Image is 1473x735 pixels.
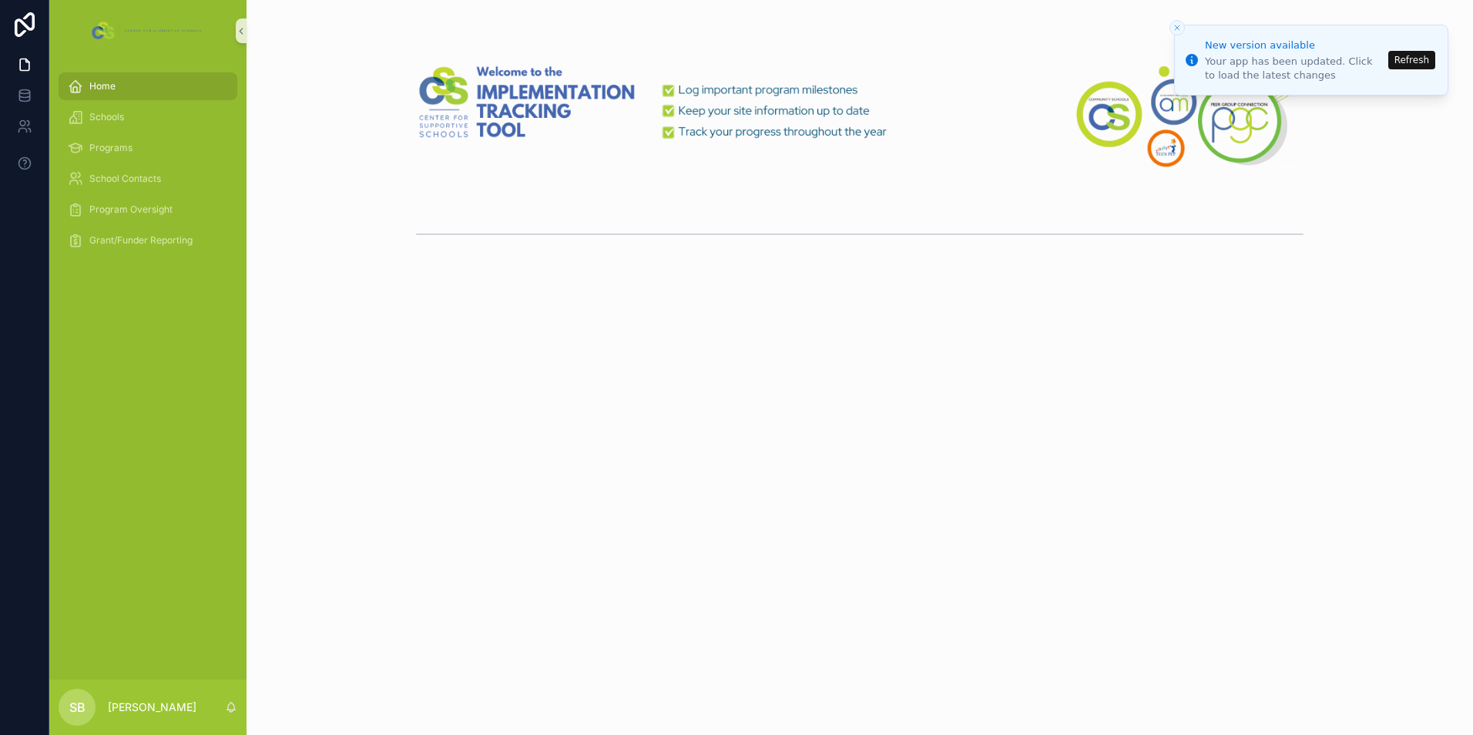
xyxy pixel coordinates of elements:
[89,203,173,216] span: Program Oversight
[416,37,1304,172] img: 33327-ITT-Banner-Noloco-(4).png
[89,111,124,123] span: Schools
[59,72,237,100] a: Home
[1205,55,1384,82] div: Your app has been updated. Click to load the latest changes
[49,62,247,274] div: scrollable content
[1169,20,1185,35] button: Close toast
[59,165,237,193] a: School Contacts
[108,700,196,715] p: [PERSON_NAME]
[1205,38,1384,53] div: New version available
[69,698,86,717] span: SB
[59,134,237,162] a: Programs
[1388,51,1435,69] button: Refresh
[89,234,193,247] span: Grant/Funder Reporting
[89,173,161,185] span: School Contacts
[89,142,133,154] span: Programs
[89,80,116,92] span: Home
[59,103,237,131] a: Schools
[59,196,237,223] a: Program Oversight
[59,227,237,254] a: Grant/Funder Reporting
[89,18,206,43] img: App logo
